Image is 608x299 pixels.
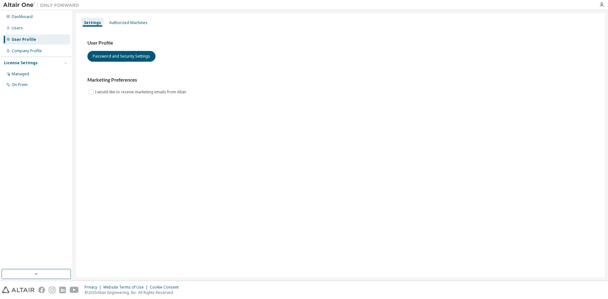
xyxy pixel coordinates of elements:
img: Altair One [3,2,82,8]
div: Company Profile [12,48,42,53]
div: Privacy [85,285,103,290]
h3: Marketing Preferences [87,77,593,83]
div: On Prem [12,82,28,87]
img: youtube.svg [70,287,79,293]
p: © 2025 Altair Engineering, Inc. All Rights Reserved. [85,290,182,295]
div: User Profile [12,37,36,42]
div: Website Terms of Use [103,285,150,290]
div: License Settings [4,60,38,65]
div: Authorized Machines [109,20,148,25]
img: altair_logo.svg [2,287,35,293]
img: instagram.svg [49,287,55,293]
button: Password and Security Settings [87,51,155,62]
label: I would like to receive marketing emails from Altair [95,88,188,96]
img: facebook.svg [38,287,45,293]
h3: User Profile [87,40,593,46]
div: Users [12,26,23,31]
div: Managed [12,72,29,77]
div: Cookie Consent [150,285,182,290]
div: Dashboard [12,14,33,19]
img: linkedin.svg [59,287,66,293]
div: Settings [84,20,101,25]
